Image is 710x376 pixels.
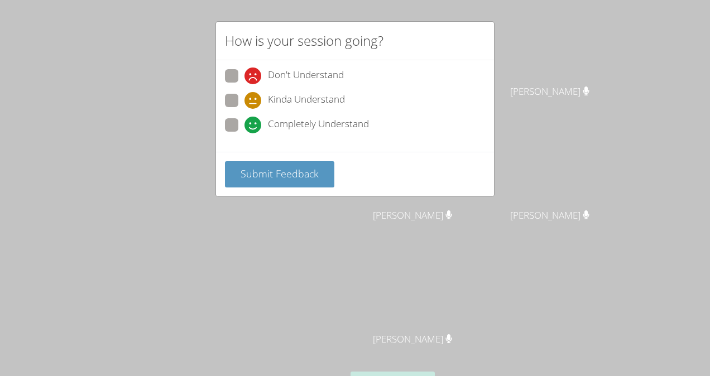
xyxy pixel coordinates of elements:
[268,92,345,109] span: Kinda Understand
[268,68,344,84] span: Don't Understand
[268,117,369,133] span: Completely Understand
[225,31,383,51] h2: How is your session going?
[225,161,334,187] button: Submit Feedback
[241,167,319,180] span: Submit Feedback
